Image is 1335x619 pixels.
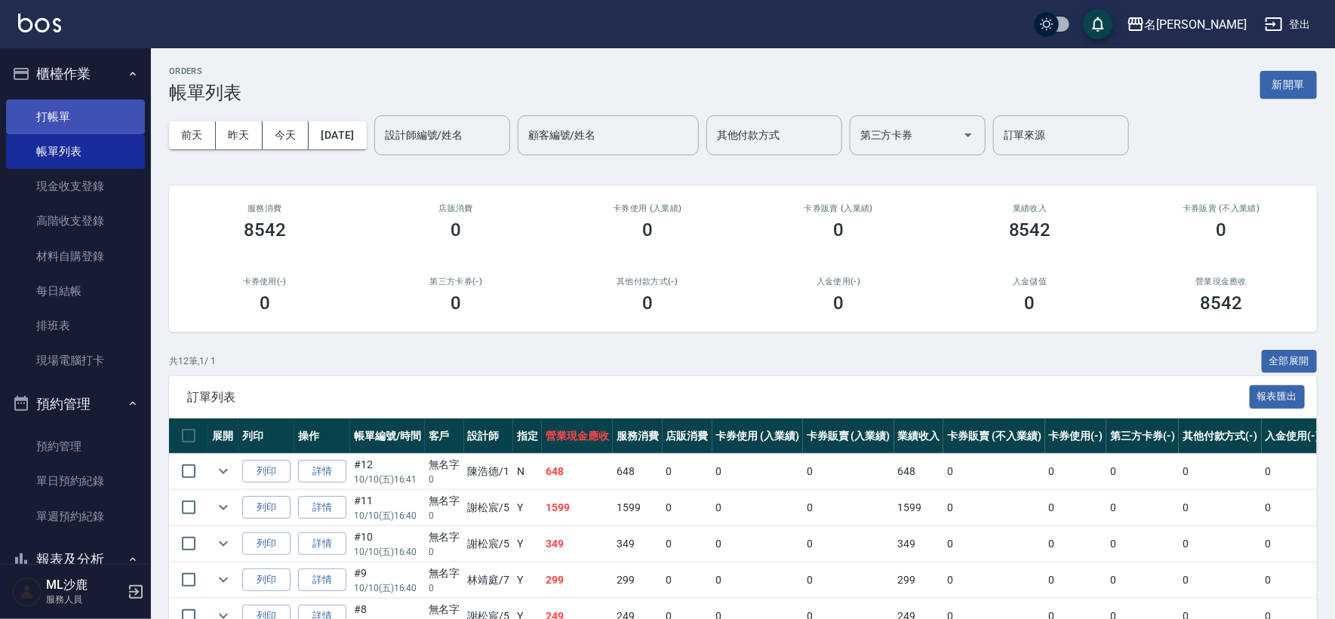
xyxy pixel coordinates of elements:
button: expand row [212,532,235,555]
h2: ORDERS [169,66,241,76]
td: 0 [1179,526,1262,562]
td: 648 [613,454,663,489]
td: 0 [1262,490,1324,526]
button: expand row [212,496,235,519]
button: expand row [212,568,235,591]
td: 0 [803,562,894,598]
h2: 卡券販賣 (入業績) [761,204,917,213]
td: 0 [663,490,712,526]
td: 349 [613,526,663,562]
button: 前天 [169,121,216,149]
td: #10 [350,526,425,562]
button: 列印 [242,568,291,592]
td: 0 [1179,454,1262,489]
button: 新開單 [1260,71,1317,99]
td: 0 [1262,454,1324,489]
td: Y [513,562,542,598]
a: 現場電腦打卡 [6,343,145,378]
h3: 0 [451,219,461,241]
button: 全部展開 [1262,350,1318,373]
td: #12 [350,454,425,489]
div: 無名字 [429,565,460,581]
th: 展開 [208,418,238,454]
td: Y [513,526,542,562]
button: expand row [212,460,235,483]
div: 無名字 [429,457,460,473]
td: 0 [803,490,894,526]
h3: 0 [1216,219,1226,241]
h2: 第三方卡券(-) [379,277,534,287]
th: 指定 [513,418,542,454]
button: save [1083,9,1113,39]
td: 0 [663,526,712,562]
a: 現金收支登錄 [6,169,145,204]
td: 0 [1045,490,1107,526]
th: 卡券販賣 (不入業績) [943,418,1044,454]
button: 報表匯出 [1250,385,1306,409]
th: 帳單編號/時間 [350,418,425,454]
p: 服務人員 [46,593,123,606]
td: 0 [1106,454,1179,489]
h3: 0 [1025,293,1035,314]
td: 0 [1106,526,1179,562]
td: 299 [542,562,613,598]
h3: 0 [642,219,653,241]
a: 打帳單 [6,100,145,134]
td: 謝松宸 /5 [464,526,514,562]
td: 0 [712,562,804,598]
th: 入金使用(-) [1262,418,1324,454]
h2: 卡券使用(-) [187,277,343,287]
p: 10/10 (五) 16:40 [354,545,421,559]
a: 詳情 [298,460,346,483]
td: 0 [803,454,894,489]
div: 名[PERSON_NAME] [1145,15,1247,34]
button: 預約管理 [6,385,145,424]
p: 0 [429,473,460,486]
a: 預約管理 [6,429,145,464]
span: 訂單列表 [187,390,1250,405]
th: 客戶 [425,418,464,454]
div: 無名字 [429,529,460,545]
button: 列印 [242,496,291,519]
p: 10/10 (五) 16:40 [354,581,421,595]
h2: 店販消費 [379,204,534,213]
button: 名[PERSON_NAME] [1121,9,1253,40]
td: 349 [542,526,613,562]
h3: 8542 [1200,293,1242,314]
td: 0 [943,526,1044,562]
a: 詳情 [298,532,346,556]
h3: 0 [642,293,653,314]
h2: 業績收入 [952,204,1108,213]
p: 0 [429,545,460,559]
td: 0 [712,454,804,489]
a: 高階收支登錄 [6,204,145,238]
button: 列印 [242,460,291,483]
a: 單日預約紀錄 [6,464,145,498]
th: 列印 [238,418,294,454]
button: Open [956,123,980,147]
td: 0 [943,490,1044,526]
td: #9 [350,562,425,598]
th: 設計師 [464,418,514,454]
td: 0 [943,562,1044,598]
button: 昨天 [216,121,263,149]
td: 0 [663,562,712,598]
a: 詳情 [298,496,346,519]
th: 操作 [294,418,350,454]
p: 10/10 (五) 16:41 [354,473,421,486]
h2: 入金使用(-) [761,277,917,287]
td: 299 [894,562,944,598]
td: 0 [803,526,894,562]
td: 0 [712,490,804,526]
a: 單週預約紀錄 [6,499,145,534]
h3: 0 [260,293,270,314]
th: 服務消費 [613,418,663,454]
a: 報表匯出 [1250,389,1306,403]
button: [DATE] [309,121,366,149]
th: 業績收入 [894,418,944,454]
button: 今天 [263,121,309,149]
td: N [513,454,542,489]
a: 排班表 [6,308,145,343]
h3: 0 [833,293,844,314]
td: 0 [712,526,804,562]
